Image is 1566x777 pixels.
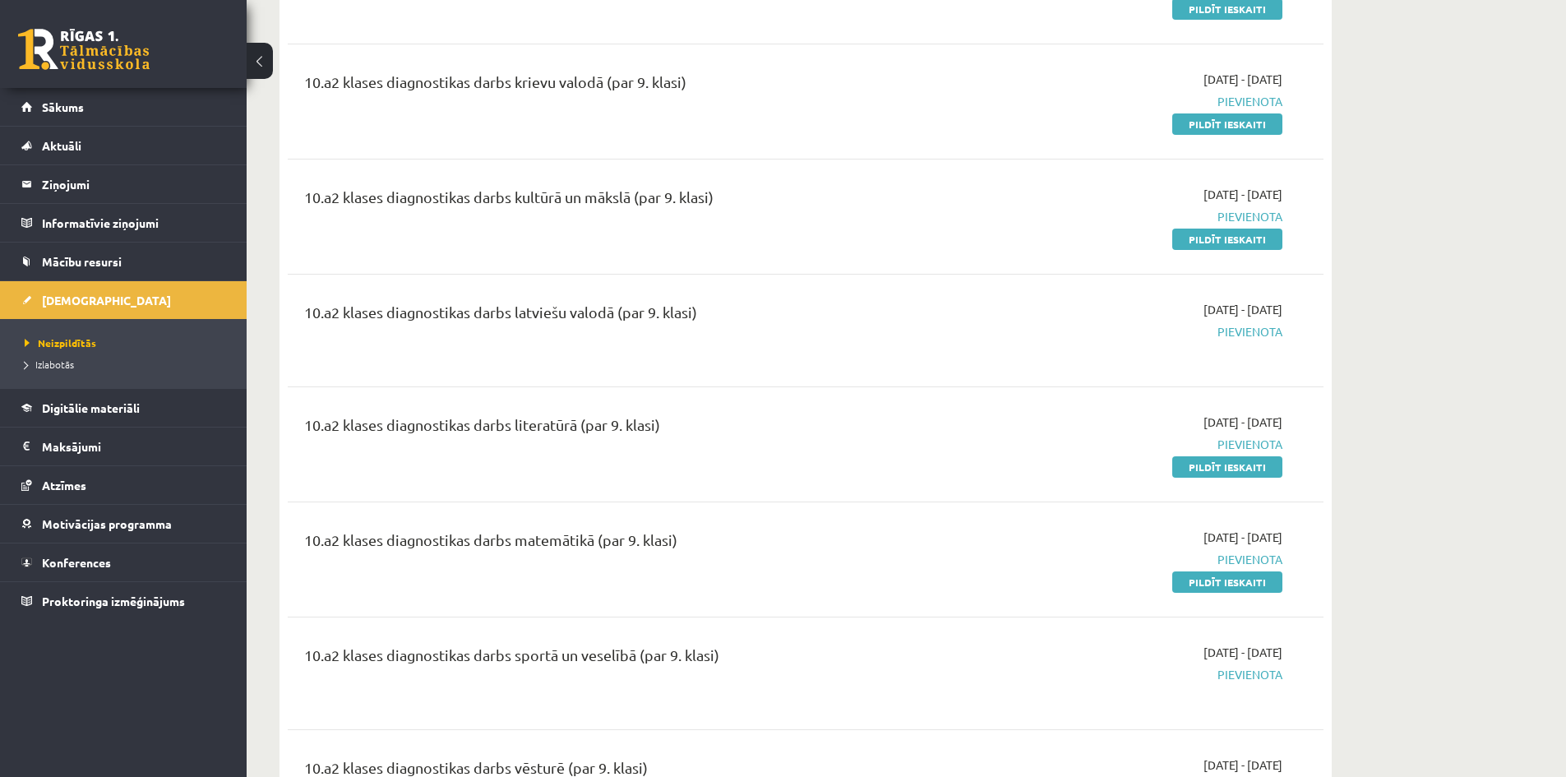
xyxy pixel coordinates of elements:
[304,186,948,216] div: 10.a2 klases diagnostikas darbs kultūrā un mākslā (par 9. klasi)
[21,505,226,543] a: Motivācijas programma
[21,466,226,504] a: Atzīmes
[42,516,172,531] span: Motivācijas programma
[21,428,226,465] a: Maksājumi
[1203,414,1282,431] span: [DATE] - [DATE]
[42,165,226,203] legend: Ziņojumi
[304,529,948,559] div: 10.a2 klases diagnostikas darbs matemātikā (par 9. klasi)
[21,127,226,164] a: Aktuāli
[1172,571,1282,593] a: Pildīt ieskaiti
[1203,186,1282,203] span: [DATE] - [DATE]
[42,478,86,493] span: Atzīmes
[304,414,948,444] div: 10.a2 klases diagnostikas darbs literatūrā (par 9. klasi)
[1172,229,1282,250] a: Pildīt ieskaiti
[21,88,226,126] a: Sākums
[1203,301,1282,318] span: [DATE] - [DATE]
[25,336,96,349] span: Neizpildītās
[972,551,1282,568] span: Pievienota
[42,594,185,608] span: Proktoringa izmēģinājums
[1203,644,1282,661] span: [DATE] - [DATE]
[21,389,226,427] a: Digitālie materiāli
[304,644,948,674] div: 10.a2 klases diagnostikas darbs sportā un veselībā (par 9. klasi)
[1203,529,1282,546] span: [DATE] - [DATE]
[25,357,230,372] a: Izlabotās
[972,93,1282,110] span: Pievienota
[972,666,1282,683] span: Pievienota
[972,436,1282,453] span: Pievienota
[21,243,226,280] a: Mācību resursi
[1172,456,1282,478] a: Pildīt ieskaiti
[42,138,81,153] span: Aktuāli
[1203,71,1282,88] span: [DATE] - [DATE]
[42,400,140,415] span: Digitālie materiāli
[42,555,111,570] span: Konferences
[21,543,226,581] a: Konferences
[42,293,171,308] span: [DEMOGRAPHIC_DATA]
[21,582,226,620] a: Proktoringa izmēģinājums
[972,323,1282,340] span: Pievienota
[304,301,948,331] div: 10.a2 klases diagnostikas darbs latviešu valodā (par 9. klasi)
[21,204,226,242] a: Informatīvie ziņojumi
[21,281,226,319] a: [DEMOGRAPHIC_DATA]
[25,358,74,371] span: Izlabotās
[25,335,230,350] a: Neizpildītās
[972,208,1282,225] span: Pievienota
[42,204,226,242] legend: Informatīvie ziņojumi
[42,428,226,465] legend: Maksājumi
[42,99,84,114] span: Sākums
[21,165,226,203] a: Ziņojumi
[18,29,150,70] a: Rīgas 1. Tālmācības vidusskola
[304,71,948,101] div: 10.a2 klases diagnostikas darbs krievu valodā (par 9. klasi)
[1203,756,1282,774] span: [DATE] - [DATE]
[42,254,122,269] span: Mācību resursi
[1172,113,1282,135] a: Pildīt ieskaiti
